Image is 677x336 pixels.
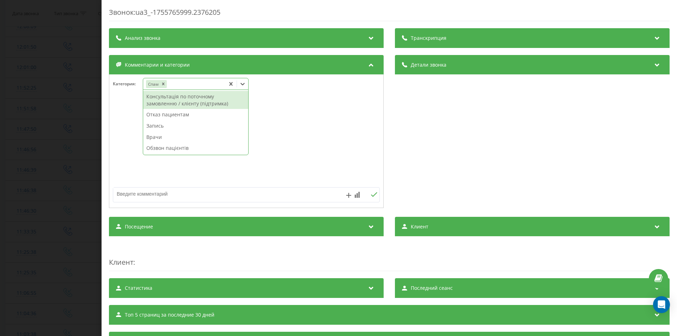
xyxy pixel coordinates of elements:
[109,7,670,21] div: Звонок : ua3_-1755765999.2376205
[143,142,248,154] div: Обзвон пацієнтів
[411,285,453,292] span: Последний сеанс
[160,80,167,88] div: Remove Спам
[125,285,152,292] span: Статистика
[653,296,670,313] div: Open Intercom Messenger
[411,61,446,68] span: Детали звонка
[113,81,143,86] h4: Категория :
[125,223,153,230] span: Посещение
[143,109,248,120] div: Отказ пациентам
[143,132,248,143] div: Врачи
[143,91,248,109] div: Консультація по поточному замовленню / клієнту (підтримка)
[411,223,428,230] span: Клиент
[143,120,248,132] div: Запись
[125,61,190,68] span: Комментарии и категории
[109,243,670,271] div: :
[125,311,214,318] span: Топ 5 страниц за последние 30 дней
[109,257,133,267] span: Клиент
[411,35,446,42] span: Транскрипция
[125,35,160,42] span: Анализ звонка
[146,80,160,88] div: Спам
